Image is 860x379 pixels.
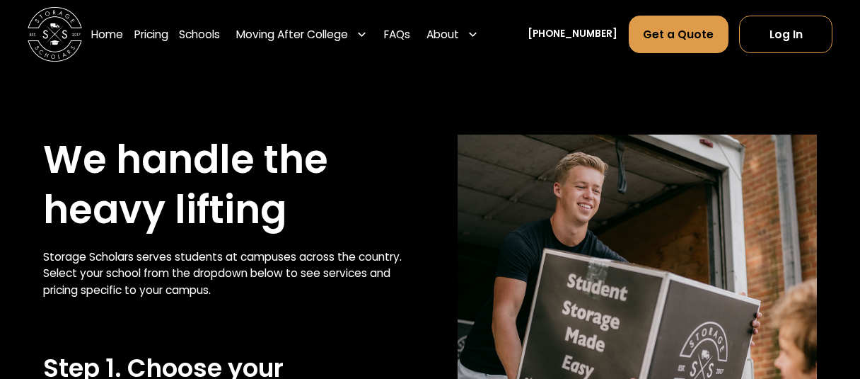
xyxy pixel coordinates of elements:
a: home [28,7,83,62]
h1: We handle the heavy lifting [43,135,402,234]
a: Log In [739,16,832,52]
a: [PHONE_NUMBER] [528,27,617,41]
a: Home [91,15,123,53]
div: Moving After College [231,15,373,53]
img: Storage Scholars main logo [28,7,83,62]
a: Get a Quote [629,16,728,52]
a: Schools [179,15,220,53]
a: Pricing [134,15,168,53]
div: About [426,26,459,43]
div: Storage Scholars serves students at campuses across the country. Select your school from the drop... [43,249,402,298]
div: Moving After College [236,26,348,43]
div: About [421,15,484,53]
a: FAQs [384,15,410,53]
